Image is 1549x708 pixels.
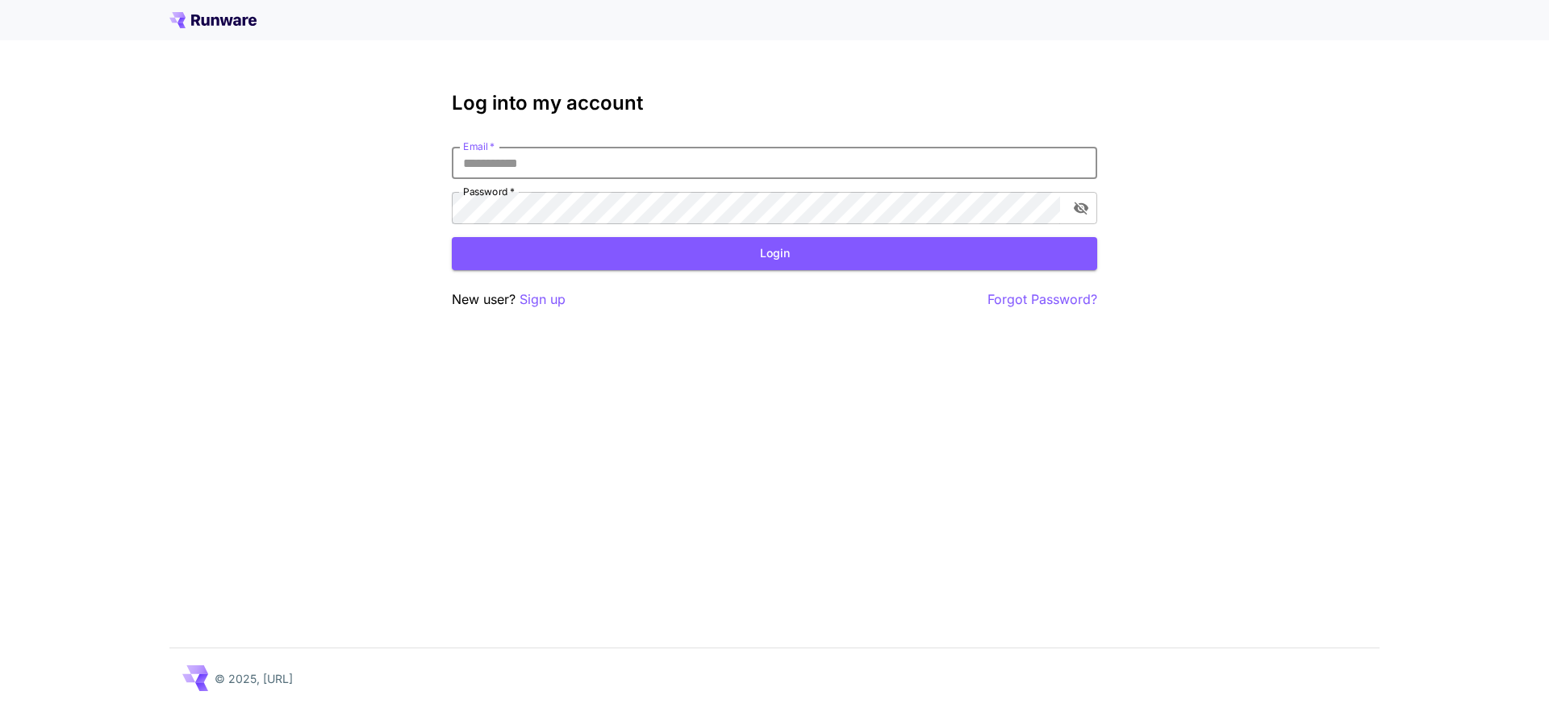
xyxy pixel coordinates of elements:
p: New user? [452,289,566,310]
button: Sign up [520,289,566,310]
button: Forgot Password? [987,289,1097,310]
p: © 2025, [URL] [215,670,293,687]
button: toggle password visibility [1067,194,1096,223]
label: Email [463,140,495,153]
button: Login [452,237,1097,270]
h3: Log into my account [452,92,1097,115]
label: Password [463,185,515,198]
